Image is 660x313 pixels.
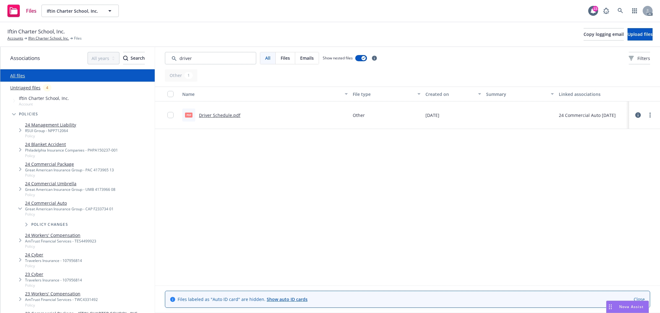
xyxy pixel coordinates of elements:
[19,112,38,116] span: Policies
[425,112,439,118] span: [DATE]
[584,31,624,37] span: Copy logging email
[614,5,627,17] a: Search
[25,258,82,263] div: Travelers Insurance - 107956814
[425,91,474,97] div: Created on
[19,95,69,101] span: Iftin Charter School, Inc.
[646,111,654,119] a: more
[25,192,115,197] span: Policy
[123,56,128,61] svg: Search
[25,153,118,158] span: Policy
[25,161,114,167] a: 24 Commercial Package
[28,36,69,41] a: Iftin Charter School, Inc.
[123,52,145,64] button: SearchSearch
[606,301,614,313] div: Drag to move
[25,167,114,173] div: Great American Insurance Group - PAC 4173965 13
[47,8,100,14] span: Iftin Charter School, Inc.
[74,36,82,41] span: Files
[637,55,650,62] span: Filters
[180,87,350,101] button: Name
[629,52,650,64] button: Filters
[353,112,365,118] span: Other
[300,55,314,61] span: Emails
[10,54,40,62] span: Associations
[593,6,598,11] div: 23
[41,5,119,17] button: Iftin Charter School, Inc.
[25,297,98,302] div: AmTrust Financial Services - TWC4331492
[167,112,174,118] input: Toggle Row Selected
[265,55,270,61] span: All
[281,55,290,61] span: Files
[25,244,96,249] span: Policy
[606,301,649,313] button: Nova Assist
[25,212,114,217] span: Policy
[559,91,627,97] div: Linked associations
[559,112,616,118] div: 24 Commercial Auto [DATE]
[423,87,484,101] button: Created on
[25,277,82,283] div: Travelers Insurance - 107956814
[5,2,39,19] a: Files
[185,113,192,117] span: pdf
[323,55,353,61] span: Show nested files
[7,36,23,41] a: Accounts
[25,187,115,192] div: Great American Insurance Group - UMB 4173966 08
[350,87,423,101] button: File type
[584,28,624,41] button: Copy logging email
[26,8,37,13] span: Files
[182,91,341,97] div: Name
[43,84,51,91] div: 4
[25,232,96,238] a: 24 Workers' Compensation
[7,28,65,36] span: Iftin Charter School, Inc.
[25,122,76,128] a: 24 Management Liability
[25,290,98,297] a: 23 Workers' Compensation
[178,296,308,302] span: Files labeled as "Auto ID card" are hidden.
[619,304,644,309] span: Nova Assist
[629,55,650,62] span: Filters
[10,84,41,91] a: Untriaged files
[25,206,114,212] div: Great American Insurance Group - CAP F233734 01
[25,238,96,244] div: AmTrust Financial Services - TES4499923
[25,141,118,148] a: 24 Blanket Accident
[165,52,256,64] input: Search by keyword...
[25,200,114,206] a: 24 Commercial Auto
[167,91,174,97] input: Select all
[25,173,114,178] span: Policy
[600,5,612,17] a: Report a Bug
[25,271,82,277] a: 23 Cyber
[10,73,25,79] a: All files
[556,87,629,101] button: Linked associations
[353,91,414,97] div: File type
[31,223,68,226] span: Policy changes
[628,28,653,41] button: Upload files
[634,296,645,302] a: Close
[19,101,69,107] span: Account
[25,128,76,133] div: RSUI Group - NPP712064
[484,87,556,101] button: Summary
[25,251,82,258] a: 24 Cyber
[25,133,76,139] span: Policy
[25,283,82,288] span: Policy
[25,148,118,153] div: Philadelphia Insurance Companies - PHPA150237-001
[25,302,98,308] span: Policy
[486,91,547,97] div: Summary
[25,263,82,268] span: Policy
[628,31,653,37] span: Upload files
[25,180,115,187] a: 24 Commercial Umbrella
[123,52,145,64] div: Search
[267,296,308,302] a: Show auto ID cards
[628,5,641,17] a: Switch app
[199,112,240,118] a: Driver Schedule.pdf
